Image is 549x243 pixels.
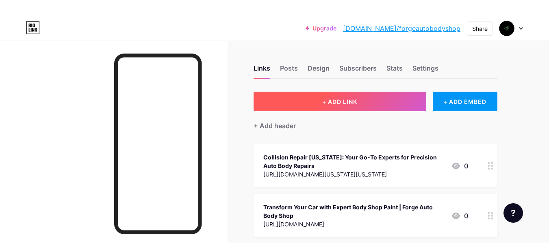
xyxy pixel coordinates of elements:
[472,24,488,33] div: Share
[412,63,438,78] div: Settings
[308,63,330,78] div: Design
[386,63,403,78] div: Stats
[451,161,468,171] div: 0
[433,92,497,111] div: + ADD EMBED
[322,98,357,105] span: + ADD LINK
[451,211,468,221] div: 0
[254,92,426,111] button: + ADD LINK
[263,203,445,220] div: Transform Your Car with Expert Body Shop Paint | Forge Auto Body Shop
[499,21,514,36] img: forgeautobodyshop
[254,121,296,131] div: + Add header
[263,220,445,228] div: [URL][DOMAIN_NAME]
[263,170,445,178] div: [URL][DOMAIN_NAME][US_STATE][US_STATE]
[254,63,270,78] div: Links
[306,25,336,32] a: Upgrade
[280,63,298,78] div: Posts
[263,153,445,170] div: Collision Repair [US_STATE]: Your Go-To Experts for Precision Auto Body Repairs
[339,63,377,78] div: Subscribers
[343,24,460,33] a: [DOMAIN_NAME]/forgeautobodyshop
